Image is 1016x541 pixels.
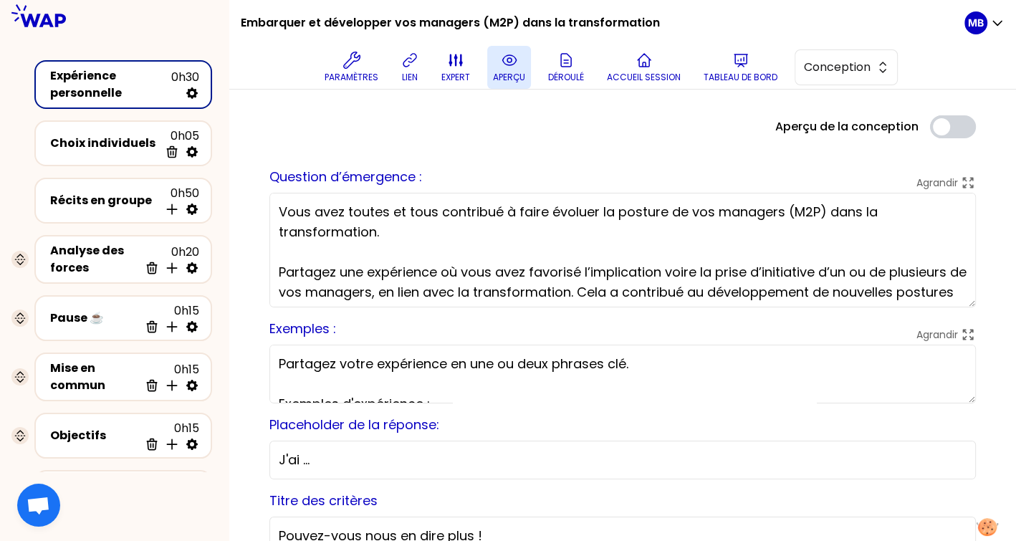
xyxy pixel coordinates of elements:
p: Paramètres [325,72,378,83]
p: Agrandir [916,327,958,342]
button: aperçu [487,46,531,89]
div: 0h50 [159,185,199,216]
div: Expérience personnelle [50,67,171,102]
div: Récits en groupe [50,192,159,209]
p: Accueil session [607,72,681,83]
div: Mise en commun [50,360,139,394]
label: Titre des critères [269,492,378,509]
div: 0h05 [159,128,199,159]
div: Choix individuels [50,135,159,152]
textarea: Vous avez toutes et tous contribué à faire évoluer la posture de vos managers (M2P) dans la trans... [269,193,976,307]
div: 0h30 [171,69,199,100]
button: MB [964,11,1005,34]
p: expert [441,72,470,83]
p: aperçu [493,72,525,83]
div: Objectifs [50,427,139,444]
label: Aperçu de la conception [775,118,919,135]
div: Pause ☕️ [50,310,139,327]
p: MB [968,16,984,30]
label: Question d’émergence : [269,168,422,186]
button: Conception [795,49,898,85]
p: Agrandir [916,176,958,190]
label: Placeholder de la réponse: [269,416,439,434]
p: Tableau de bord [704,72,777,83]
span: Conception [804,59,868,76]
button: lien [396,46,424,89]
button: Accueil session [601,46,686,89]
label: Exemples : [269,320,336,337]
div: 0h15 [139,302,199,334]
p: Déroulé [548,72,584,83]
div: 0h15 [139,420,199,451]
button: Tableau de bord [698,46,783,89]
div: 0h15 [139,361,199,393]
p: lien [402,72,418,83]
div: 0h20 [139,244,199,275]
textarea: Partagez votre expérience en une ou deux phrases clé. Exemples d'expérience : - "J’ai confié le r... [269,345,976,403]
button: Déroulé [542,46,590,89]
div: Ouvrir le chat [17,484,60,527]
button: Paramètres [319,46,384,89]
button: expert [436,46,476,89]
div: Analyse des forces [50,242,139,277]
